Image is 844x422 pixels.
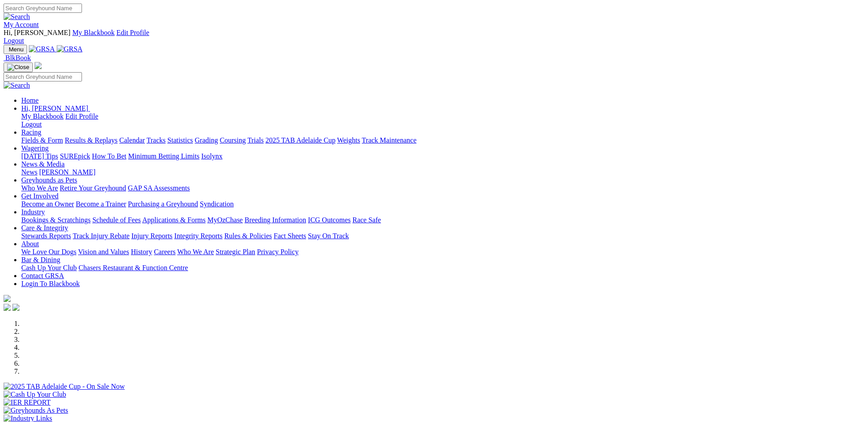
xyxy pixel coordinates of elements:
a: ICG Outcomes [308,216,350,224]
a: My Blackbook [21,112,64,120]
div: Greyhounds as Pets [21,184,840,192]
a: Minimum Betting Limits [128,152,199,160]
img: Search [4,81,30,89]
a: Stewards Reports [21,232,71,240]
div: Hi, [PERSON_NAME] [21,112,840,128]
div: Care & Integrity [21,232,840,240]
a: How To Bet [92,152,127,160]
input: Search [4,72,82,81]
a: Who We Are [21,184,58,192]
img: logo-grsa-white.png [4,295,11,302]
a: BlkBook [4,54,31,62]
div: Wagering [21,152,840,160]
div: My Account [4,29,840,45]
img: Cash Up Your Club [4,391,66,399]
span: BlkBook [5,54,31,62]
div: Bar & Dining [21,264,840,272]
a: GAP SA Assessments [128,184,190,192]
a: Weights [337,136,360,144]
div: Racing [21,136,840,144]
img: IER REPORT [4,399,51,407]
a: Track Injury Rebate [73,232,129,240]
a: History [131,248,152,256]
img: facebook.svg [4,304,11,311]
span: Menu [9,46,23,53]
a: Breeding Information [245,216,306,224]
a: Statistics [167,136,193,144]
a: Edit Profile [117,29,149,36]
a: Industry [21,208,45,216]
input: Search [4,4,82,13]
a: Track Maintenance [362,136,416,144]
a: Bookings & Scratchings [21,216,90,224]
a: Vision and Values [78,248,129,256]
img: Search [4,13,30,21]
a: Logout [4,37,24,44]
a: Greyhounds as Pets [21,176,77,184]
button: Toggle navigation [4,62,33,72]
a: Contact GRSA [21,272,64,279]
a: News & Media [21,160,65,168]
a: Race Safe [352,216,381,224]
span: Hi, [PERSON_NAME] [4,29,70,36]
a: Careers [154,248,175,256]
div: Get Involved [21,200,840,208]
a: Coursing [220,136,246,144]
a: Tracks [147,136,166,144]
a: Who We Are [177,248,214,256]
a: 2025 TAB Adelaide Cup [265,136,335,144]
a: Retire Your Greyhound [60,184,126,192]
a: Become an Owner [21,200,74,208]
a: Login To Blackbook [21,280,80,287]
a: Become a Trainer [76,200,126,208]
a: Bar & Dining [21,256,60,263]
a: Wagering [21,144,49,152]
a: News [21,168,37,176]
a: Applications & Forms [142,216,206,224]
a: MyOzChase [207,216,243,224]
a: Trials [247,136,264,144]
a: My Blackbook [72,29,115,36]
div: About [21,248,840,256]
a: Cash Up Your Club [21,264,77,271]
a: Fields & Form [21,136,63,144]
img: Close [7,64,29,71]
a: Injury Reports [131,232,172,240]
a: Strategic Plan [216,248,255,256]
a: Isolynx [201,152,222,160]
a: Calendar [119,136,145,144]
a: About [21,240,39,248]
a: Home [21,97,39,104]
img: GRSA [29,45,55,53]
a: Care & Integrity [21,224,68,232]
span: Hi, [PERSON_NAME] [21,105,88,112]
a: Syndication [200,200,233,208]
a: Racing [21,128,41,136]
a: My Account [4,21,39,28]
a: [PERSON_NAME] [39,168,95,176]
img: GRSA [57,45,83,53]
div: Industry [21,216,840,224]
a: Get Involved [21,192,58,200]
a: Purchasing a Greyhound [128,200,198,208]
a: Hi, [PERSON_NAME] [21,105,90,112]
button: Toggle navigation [4,45,27,54]
img: 2025 TAB Adelaide Cup - On Sale Now [4,383,125,391]
img: twitter.svg [12,304,19,311]
a: SUREpick [60,152,90,160]
a: Privacy Policy [257,248,299,256]
a: Rules & Policies [224,232,272,240]
a: Results & Replays [65,136,117,144]
a: Integrity Reports [174,232,222,240]
a: Grading [195,136,218,144]
div: News & Media [21,168,840,176]
img: Greyhounds As Pets [4,407,68,414]
a: Edit Profile [66,112,98,120]
a: Logout [21,120,42,128]
a: Stay On Track [308,232,349,240]
img: logo-grsa-white.png [35,62,42,69]
a: Schedule of Fees [92,216,140,224]
a: Chasers Restaurant & Function Centre [78,264,188,271]
a: Fact Sheets [274,232,306,240]
a: We Love Our Dogs [21,248,76,256]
